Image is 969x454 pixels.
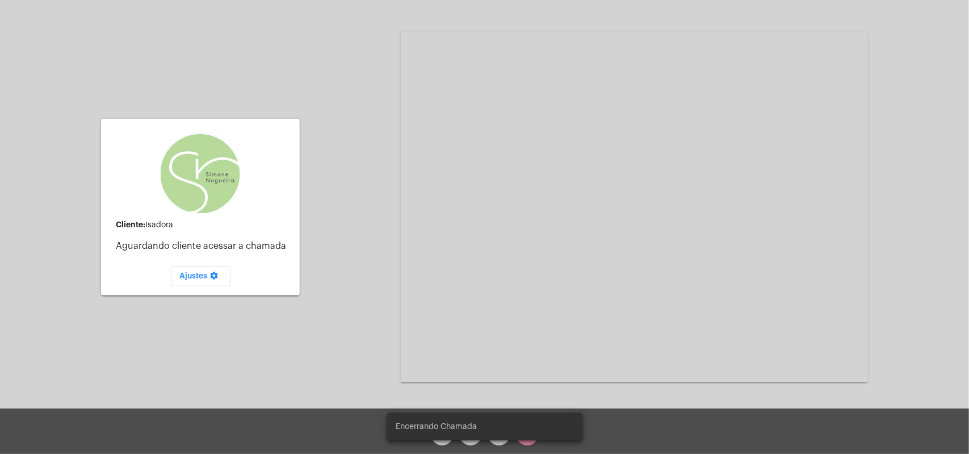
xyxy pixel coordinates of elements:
[116,241,291,251] p: Aguardando cliente acessar a chamada
[396,421,477,432] span: Encerrando Chamada
[208,271,221,285] mat-icon: settings
[116,220,291,230] div: Isadora
[116,220,145,228] strong: Cliente:
[161,134,240,213] img: 6c98f6a9-ac7b-6380-ee68-2efae92deeed.jpg
[180,272,221,280] span: Ajustes
[171,266,230,286] button: Ajustes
